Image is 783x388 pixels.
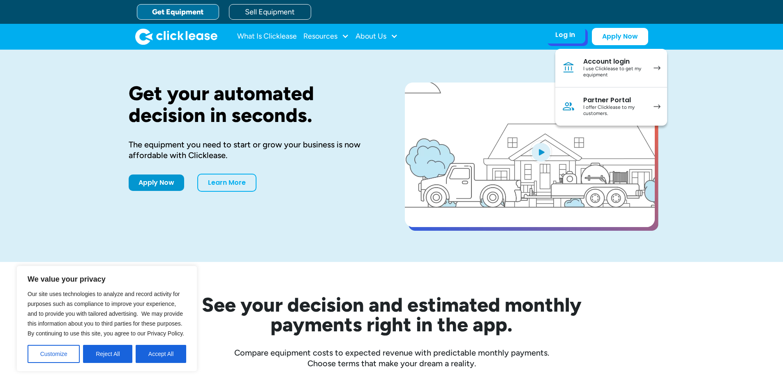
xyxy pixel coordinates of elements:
img: Bank icon [562,61,575,74]
a: open lightbox [405,83,655,227]
button: Customize [28,345,80,363]
span: Our site uses technologies to analyze and record activity for purposes such as compliance to impr... [28,291,184,337]
h1: Get your automated decision in seconds. [129,83,379,126]
img: arrow [654,104,661,109]
nav: Log In [555,49,667,126]
a: Account loginI use Clicklease to get my equipment [555,49,667,87]
button: Reject All [83,345,132,363]
h2: See your decision and estimated monthly payments right in the app. [162,295,622,334]
a: Learn More [197,174,256,192]
div: The equipment you need to start or grow your business is now affordable with Clicklease. [129,139,379,161]
div: I offer Clicklease to my customers. [583,104,645,117]
a: Partner PortalI offer Clicklease to my customers. [555,87,667,126]
a: Sell Equipment [229,4,311,20]
div: Log In [555,31,575,39]
p: We value your privacy [28,274,186,284]
a: Get Equipment [137,4,219,20]
a: Apply Now [592,28,648,45]
div: Partner Portal [583,96,645,104]
button: Accept All [136,345,186,363]
div: We value your privacy [16,266,197,372]
a: Apply Now [129,174,184,191]
img: Person icon [562,100,575,113]
div: Resources [303,28,349,45]
a: What Is Clicklease [237,28,297,45]
div: I use Clicklease to get my equipment [583,66,645,78]
div: Compare equipment costs to expected revenue with predictable monthly payments. Choose terms that ... [129,347,655,369]
div: About Us [356,28,398,45]
img: arrow [654,66,661,70]
a: home [135,28,217,45]
img: Clicklease logo [135,28,217,45]
div: Account login [583,57,645,66]
img: Blue play button logo on a light blue circular background [530,140,552,163]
